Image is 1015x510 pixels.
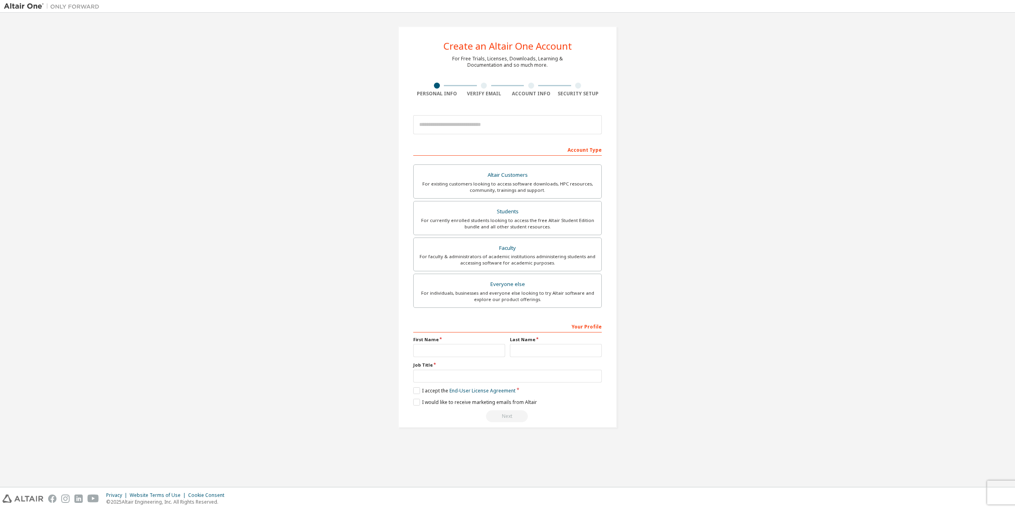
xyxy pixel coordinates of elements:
div: For individuals, businesses and everyone else looking to try Altair software and explore our prod... [418,290,597,303]
label: I would like to receive marketing emails from Altair [413,399,537,406]
label: I accept the [413,387,515,394]
div: Website Terms of Use [130,492,188,498]
label: Job Title [413,362,602,368]
img: Altair One [4,2,103,10]
div: Create an Altair One Account [443,41,572,51]
div: Cookie Consent [188,492,229,498]
label: Last Name [510,336,602,343]
div: Verify Email [461,91,508,97]
div: Security Setup [555,91,602,97]
img: facebook.svg [48,495,56,503]
div: For Free Trials, Licenses, Downloads, Learning & Documentation and so much more. [452,56,563,68]
img: instagram.svg [61,495,70,503]
img: altair_logo.svg [2,495,43,503]
div: Account Info [507,91,555,97]
label: First Name [413,336,505,343]
p: © 2025 Altair Engineering, Inc. All Rights Reserved. [106,498,229,505]
div: For currently enrolled students looking to access the free Altair Student Edition bundle and all ... [418,217,597,230]
div: Your Profile [413,320,602,332]
a: End-User License Agreement [449,387,515,394]
img: linkedin.svg [74,495,83,503]
div: Faculty [418,243,597,254]
div: Altair Customers [418,170,597,181]
img: youtube.svg [87,495,99,503]
div: For existing customers looking to access software downloads, HPC resources, community, trainings ... [418,181,597,193]
div: Students [418,206,597,217]
div: Privacy [106,492,130,498]
div: Account Type [413,143,602,156]
div: Read and acccept EULA to continue [413,410,602,422]
div: Personal Info [413,91,461,97]
div: For faculty & administrators of academic institutions administering students and accessing softwa... [418,253,597,266]
div: Everyone else [418,279,597,290]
